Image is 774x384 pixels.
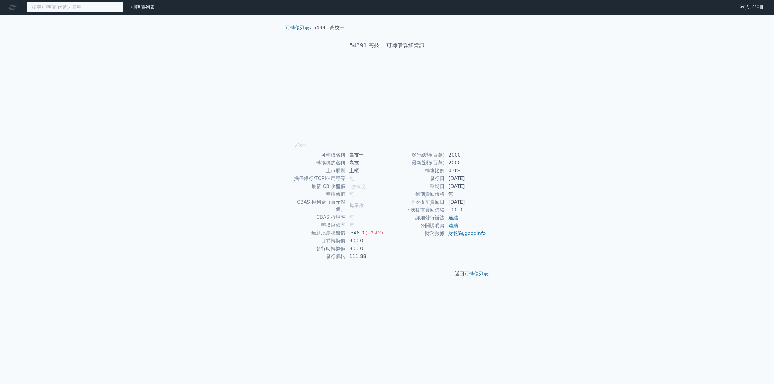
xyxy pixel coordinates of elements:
[346,167,387,175] td: 上櫃
[285,25,310,31] a: 可轉債列表
[288,182,346,190] td: 最新 CB 收盤價
[346,253,387,260] td: 111.88
[445,182,486,190] td: [DATE]
[387,222,445,230] td: 公開說明書
[366,231,383,235] span: (+7.4%)
[313,24,345,31] li: 54391 高技一
[288,167,346,175] td: 上市櫃別
[281,41,493,50] h1: 54391 高技一 可轉債詳細資訊
[448,215,458,221] a: 連結
[288,190,346,198] td: 轉換價值
[445,190,486,198] td: 無
[744,355,774,384] div: 聊天小工具
[387,151,445,159] td: 發行總額(百萬)
[288,221,346,229] td: 轉換溢價率
[445,198,486,206] td: [DATE]
[349,176,354,181] span: 無
[349,191,354,197] span: 無
[288,198,346,213] td: CBAS 權利金（百元報價）
[387,159,445,167] td: 最新餘額(百萬)
[448,231,463,236] a: 財報狗
[387,214,445,222] td: 詳細發行辦法
[744,355,774,384] iframe: Chat Widget
[288,159,346,167] td: 轉換標的名稱
[288,237,346,245] td: 目前轉換價
[387,230,445,237] td: 財務數據
[349,222,354,228] span: 無
[288,229,346,237] td: 最新股票收盤價
[387,198,445,206] td: 下次提前賣回日
[27,2,123,12] input: 搜尋可轉債 代號／名稱
[445,159,486,167] td: 2000
[387,175,445,182] td: 發行日
[349,214,354,220] span: 無
[349,203,364,208] span: 無承作
[445,167,486,175] td: 0.0%
[445,175,486,182] td: [DATE]
[346,237,387,245] td: 300.0
[288,213,346,221] td: CBAS 折現率
[445,230,486,237] td: ,
[387,182,445,190] td: 到期日
[352,183,366,189] span: 無成交
[288,245,346,253] td: 發行時轉換價
[349,229,366,237] div: 348.0
[131,4,155,10] a: 可轉債列表
[387,190,445,198] td: 到期賣回價格
[288,151,346,159] td: 可轉債名稱
[735,2,769,12] a: 登入／註冊
[288,175,346,182] td: 擔保銀行/TCRI信用評等
[298,69,479,141] g: Chart
[281,270,493,277] p: 返回
[288,253,346,260] td: 發行價格
[346,159,387,167] td: 高技
[448,223,458,228] a: 連結
[445,151,486,159] td: 2000
[346,151,387,159] td: 高技一
[464,231,486,236] a: goodinfo
[464,271,489,276] a: 可轉債列表
[387,167,445,175] td: 轉換比例
[285,24,311,31] li: ›
[346,245,387,253] td: 300.0
[387,206,445,214] td: 下次提前賣回價格
[445,206,486,214] td: 100.0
